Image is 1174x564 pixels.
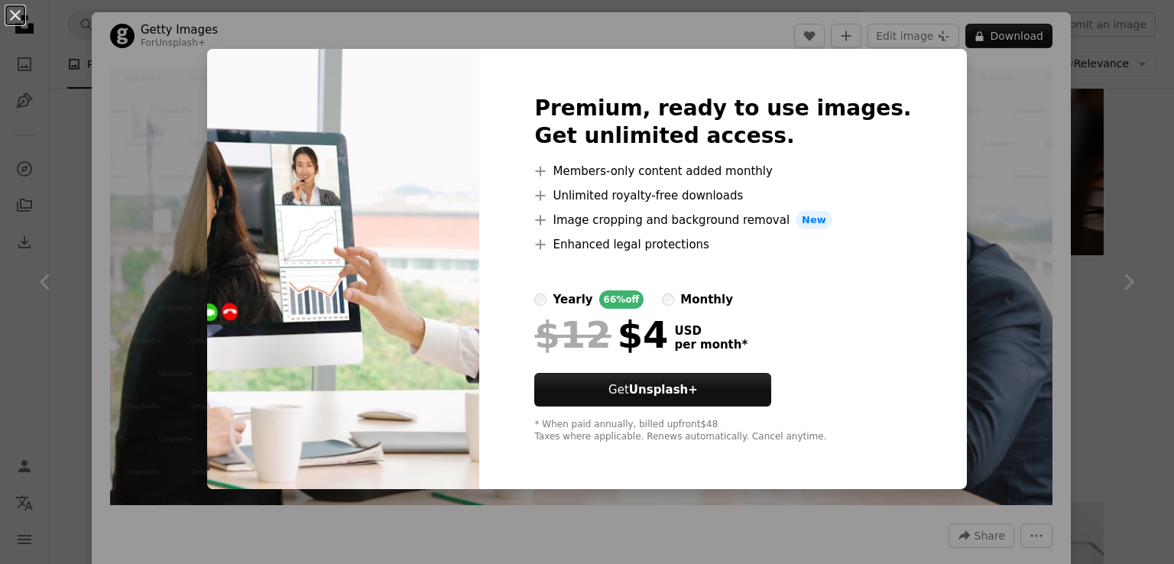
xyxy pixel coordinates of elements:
[534,293,546,306] input: yearly66%off
[534,211,911,229] li: Image cropping and background removal
[553,290,592,309] div: yearly
[674,324,748,338] span: USD
[534,373,771,407] button: GetUnsplash+
[662,293,674,306] input: monthly
[534,315,611,355] span: $12
[796,211,832,229] span: New
[534,315,668,355] div: $4
[534,186,911,205] li: Unlimited royalty-free downloads
[534,419,911,443] div: * When paid annually, billed upfront $48 Taxes where applicable. Renews automatically. Cancel any...
[207,49,479,489] img: premium_photo-1661490648689-547a50966c76
[629,383,698,397] strong: Unsplash+
[674,338,748,352] span: per month *
[534,235,911,254] li: Enhanced legal protections
[599,290,644,309] div: 66% off
[534,162,911,180] li: Members-only content added monthly
[680,290,733,309] div: monthly
[534,95,911,150] h2: Premium, ready to use images. Get unlimited access.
